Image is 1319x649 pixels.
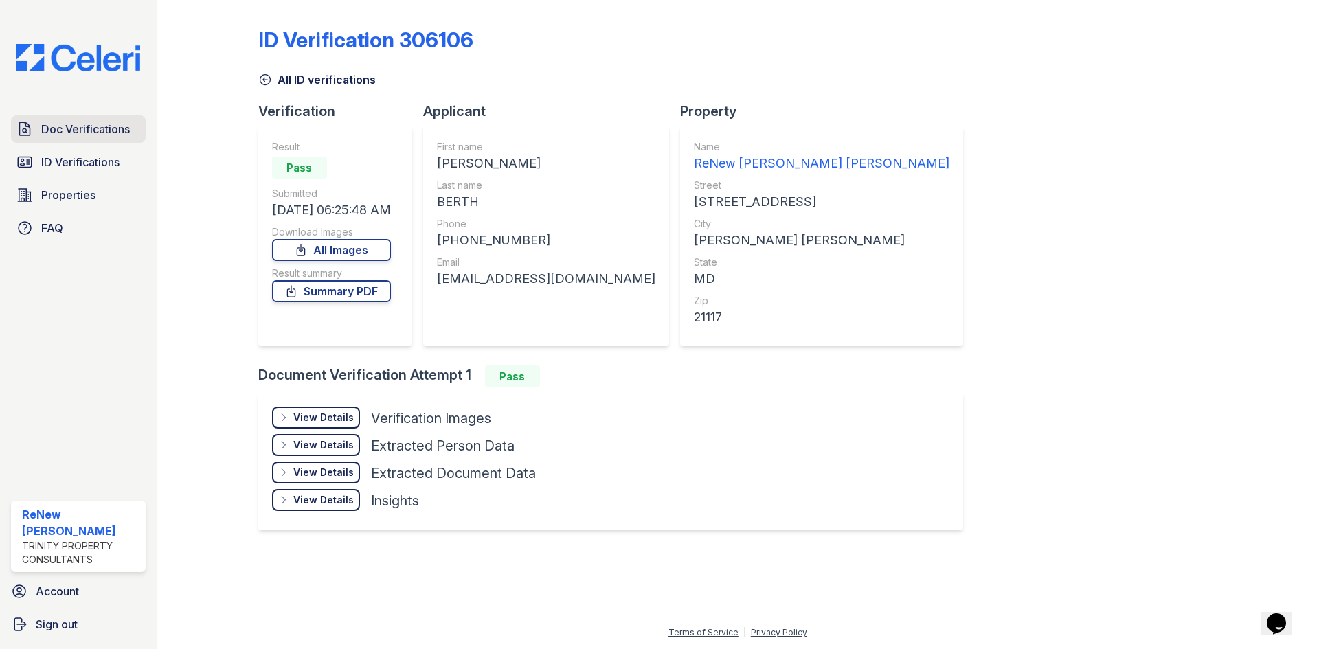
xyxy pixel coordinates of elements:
span: ID Verifications [41,154,120,170]
a: Doc Verifications [11,115,146,143]
div: Trinity Property Consultants [22,539,140,567]
div: Zip [694,294,949,308]
span: Account [36,583,79,600]
a: Name ReNew [PERSON_NAME] [PERSON_NAME] [694,140,949,173]
div: Insights [371,491,419,510]
div: Name [694,140,949,154]
div: Result [272,140,391,154]
div: [DATE] 06:25:48 AM [272,201,391,220]
div: View Details [293,493,354,507]
div: Submitted [272,187,391,201]
div: [PERSON_NAME] [437,154,655,173]
a: FAQ [11,214,146,242]
span: Sign out [36,616,78,633]
img: CE_Logo_Blue-a8612792a0a2168367f1c8372b55b34899dd931a85d93a1a3d3e32e68fde9ad4.png [5,44,151,71]
div: 21117 [694,308,949,327]
div: MD [694,269,949,288]
a: Account [5,578,151,605]
div: First name [437,140,655,154]
div: Verification Images [371,409,491,428]
a: Sign out [5,611,151,638]
div: BERTH [437,192,655,212]
div: View Details [293,466,354,479]
div: [STREET_ADDRESS] [694,192,949,212]
div: Document Verification Attempt 1 [258,365,974,387]
div: ReNew [PERSON_NAME] [22,506,140,539]
span: Properties [41,187,95,203]
div: Extracted Person Data [371,436,515,455]
div: Last name [437,179,655,192]
iframe: chat widget [1261,594,1305,635]
span: FAQ [41,220,63,236]
div: Result summary [272,266,391,280]
div: Applicant [423,102,680,121]
span: Doc Verifications [41,121,130,137]
a: ID Verifications [11,148,146,176]
div: City [694,217,949,231]
div: Street [694,179,949,192]
div: Email [437,255,655,269]
div: Extracted Document Data [371,464,536,483]
a: Properties [11,181,146,209]
div: [EMAIL_ADDRESS][DOMAIN_NAME] [437,269,655,288]
a: All Images [272,239,391,261]
div: Download Images [272,225,391,239]
div: [PERSON_NAME] [PERSON_NAME] [694,231,949,250]
div: Pass [485,365,540,387]
div: Phone [437,217,655,231]
div: Verification [258,102,423,121]
div: ReNew [PERSON_NAME] [PERSON_NAME] [694,154,949,173]
a: All ID verifications [258,71,376,88]
a: Privacy Policy [751,627,807,637]
div: Property [680,102,974,121]
div: ID Verification 306106 [258,27,473,52]
a: Summary PDF [272,280,391,302]
div: | [743,627,746,637]
div: View Details [293,438,354,452]
div: Pass [272,157,327,179]
div: State [694,255,949,269]
div: [PHONE_NUMBER] [437,231,655,250]
a: Terms of Service [668,627,739,637]
div: View Details [293,411,354,424]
